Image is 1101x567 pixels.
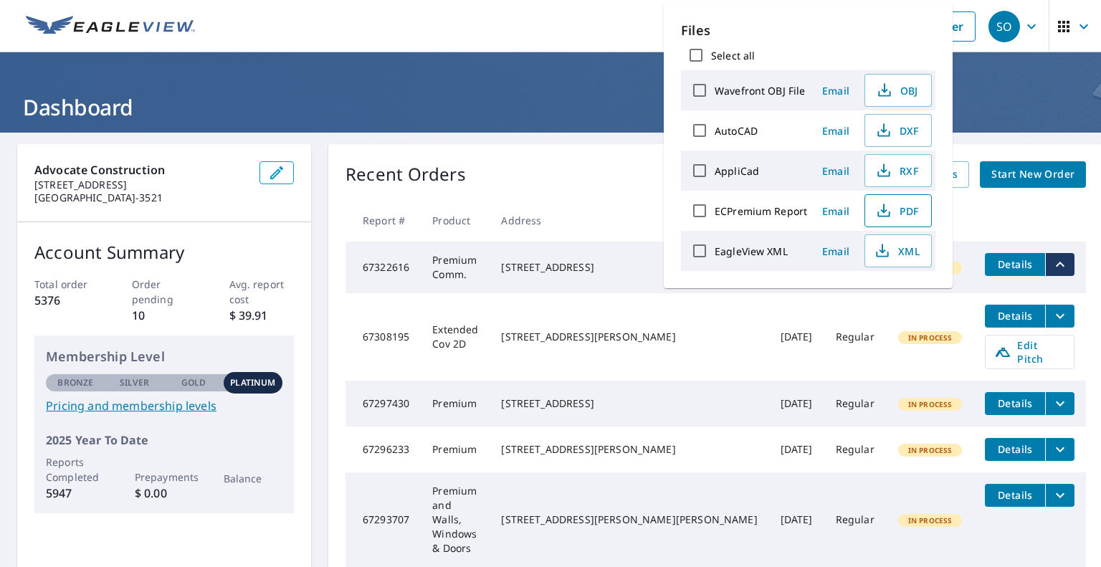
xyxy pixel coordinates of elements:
[864,234,932,267] button: XML
[813,120,859,142] button: Email
[819,84,853,97] span: Email
[34,292,100,309] p: 5376
[181,376,206,389] p: Gold
[46,397,282,414] a: Pricing and membership levels
[900,445,961,455] span: In Process
[345,381,421,427] td: 67297430
[864,114,932,147] button: DXF
[715,164,759,178] label: AppliCad
[34,178,248,191] p: [STREET_ADDRESS]
[874,162,920,179] span: RXF
[819,124,853,138] span: Email
[1045,484,1074,507] button: filesDropdownBtn-67293707
[824,293,887,381] td: Regular
[813,240,859,262] button: Email
[715,124,758,138] label: AutoCAD
[993,396,1036,410] span: Details
[345,242,421,293] td: 67322616
[993,488,1036,502] span: Details
[34,277,100,292] p: Total order
[874,122,920,139] span: DXF
[900,333,961,343] span: In Process
[46,432,282,449] p: 2025 Year To Date
[345,293,421,381] td: 67308195
[229,277,295,307] p: Avg. report cost
[1045,438,1074,461] button: filesDropdownBtn-67296233
[988,11,1020,42] div: SO
[874,82,920,99] span: OBJ
[824,381,887,427] td: Regular
[681,21,935,40] p: Files
[864,74,932,107] button: OBJ
[1045,392,1074,415] button: filesDropdownBtn-67297430
[874,242,920,259] span: XML
[985,438,1045,461] button: detailsBtn-67296233
[993,257,1036,271] span: Details
[813,160,859,182] button: Email
[132,307,197,324] p: 10
[46,347,282,366] p: Membership Level
[813,200,859,222] button: Email
[501,442,757,457] div: [STREET_ADDRESS][PERSON_NAME]
[501,260,757,275] div: [STREET_ADDRESS]
[985,253,1045,276] button: detailsBtn-67322616
[345,472,421,567] td: 67293707
[864,194,932,227] button: PDF
[715,244,788,258] label: EagleView XML
[421,381,490,427] td: Premium
[421,242,490,293] td: Premium Comm.
[993,442,1036,456] span: Details
[34,191,248,204] p: [GEOGRAPHIC_DATA]-3521
[985,335,1074,369] a: Edit Pitch
[900,399,961,409] span: In Process
[224,471,283,486] p: Balance
[715,84,805,97] label: Wavefront OBJ File
[813,80,859,102] button: Email
[874,202,920,219] span: PDF
[980,161,1086,188] a: Start New Order
[769,381,824,427] td: [DATE]
[26,16,195,37] img: EV Logo
[501,330,757,344] div: [STREET_ADDRESS][PERSON_NAME]
[135,470,194,485] p: Prepayments
[345,199,421,242] th: Report #
[490,199,768,242] th: Address
[1045,253,1074,276] button: filesDropdownBtn-67322616
[230,376,275,389] p: Platinum
[345,427,421,472] td: 67296233
[421,472,490,567] td: Premium and Walls, Windows & Doors
[819,204,853,218] span: Email
[769,293,824,381] td: [DATE]
[769,427,824,472] td: [DATE]
[34,161,248,178] p: Advocate Construction
[421,199,490,242] th: Product
[824,427,887,472] td: Regular
[135,485,194,502] p: $ 0.00
[994,338,1065,366] span: Edit Pitch
[57,376,93,389] p: Bronze
[824,472,887,567] td: Regular
[421,293,490,381] td: Extended Cov 2D
[985,305,1045,328] button: detailsBtn-67308195
[985,484,1045,507] button: detailsBtn-67293707
[711,49,755,62] label: Select all
[132,277,197,307] p: Order pending
[819,244,853,258] span: Email
[46,485,105,502] p: 5947
[421,427,490,472] td: Premium
[34,239,294,265] p: Account Summary
[1045,305,1074,328] button: filesDropdownBtn-67308195
[17,92,1084,122] h1: Dashboard
[819,164,853,178] span: Email
[345,161,466,188] p: Recent Orders
[501,513,757,527] div: [STREET_ADDRESS][PERSON_NAME][PERSON_NAME]
[993,309,1036,323] span: Details
[501,396,757,411] div: [STREET_ADDRESS]
[229,307,295,324] p: $ 39.91
[864,154,932,187] button: RXF
[46,454,105,485] p: Reports Completed
[991,166,1074,184] span: Start New Order
[900,515,961,525] span: In Process
[715,204,807,218] label: ECPremium Report
[120,376,150,389] p: Silver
